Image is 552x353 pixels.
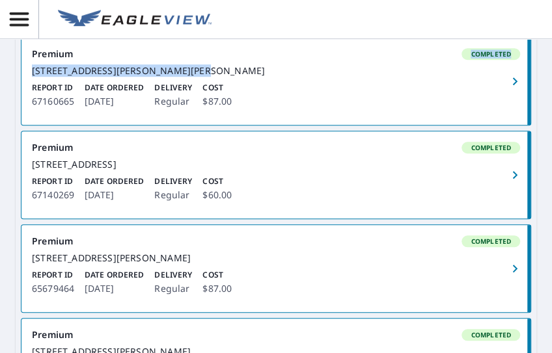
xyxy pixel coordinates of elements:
p: Report ID [32,269,74,281]
p: Delivery [154,269,192,281]
p: Date Ordered [85,82,144,94]
p: Cost [202,82,232,94]
p: [DATE] [85,281,144,296]
p: 67160665 [32,94,74,109]
span: Completed [463,237,519,246]
div: [STREET_ADDRESS] [32,159,520,170]
a: EV Logo [50,2,219,37]
span: Completed [463,143,519,152]
a: PremiumCompleted[STREET_ADDRESS]Report ID67140269Date Ordered[DATE]DeliveryRegularCost$60.00 [21,131,531,218]
p: [DATE] [85,94,144,109]
span: Completed [463,330,519,339]
p: Date Ordered [85,176,144,187]
p: $60.00 [202,187,232,203]
p: 65679464 [32,281,74,296]
a: PremiumCompleted[STREET_ADDRESS][PERSON_NAME][PERSON_NAME]Report ID67160665Date Ordered[DATE]Deli... [21,38,531,125]
div: Premium [32,48,520,60]
div: [STREET_ADDRESS][PERSON_NAME][PERSON_NAME] [32,65,520,77]
p: Regular [154,187,192,203]
p: Report ID [32,82,74,94]
img: EV Logo [58,10,212,29]
p: Regular [154,281,192,296]
div: Premium [32,235,520,247]
a: PremiumCompleted[STREET_ADDRESS][PERSON_NAME]Report ID65679464Date Ordered[DATE]DeliveryRegularCo... [21,225,531,312]
p: $87.00 [202,281,232,296]
p: Date Ordered [85,269,144,281]
p: [DATE] [85,187,144,203]
p: Delivery [154,82,192,94]
p: 67140269 [32,187,74,203]
span: Completed [463,49,519,59]
div: [STREET_ADDRESS][PERSON_NAME] [32,252,520,264]
p: Cost [202,269,232,281]
div: Premium [32,142,520,153]
p: Regular [154,94,192,109]
div: Premium [32,329,520,341]
p: Delivery [154,176,192,187]
p: Cost [202,176,232,187]
p: Report ID [32,176,74,187]
p: $87.00 [202,94,232,109]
